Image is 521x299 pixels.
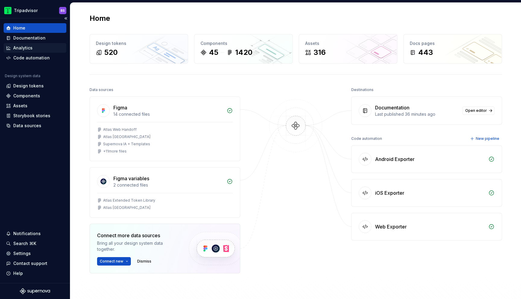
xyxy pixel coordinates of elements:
[13,123,41,129] div: Data sources
[113,175,149,182] div: Figma variables
[4,33,66,43] a: Documentation
[4,269,66,278] button: Help
[194,34,293,64] a: Components451420
[90,34,188,64] a: Design tokens520
[97,232,178,239] div: Connect more data sources
[13,83,44,89] div: Design tokens
[351,86,374,94] div: Destinations
[13,231,41,237] div: Notifications
[4,91,66,101] a: Components
[4,43,66,53] a: Analytics
[13,103,27,109] div: Assets
[96,40,182,46] div: Design tokens
[13,45,33,51] div: Analytics
[113,104,127,111] div: Figma
[4,229,66,238] button: Notifications
[100,259,123,264] span: Connect new
[61,8,65,13] div: BS
[418,48,433,57] div: 443
[403,34,502,64] a: Docs pages443
[13,113,50,119] div: Storybook stories
[4,101,66,111] a: Assets
[13,35,46,41] div: Documentation
[104,48,118,57] div: 520
[1,4,69,17] button: TripadvisorBS
[4,23,66,33] a: Home
[4,249,66,258] a: Settings
[137,259,151,264] span: Dismiss
[13,260,47,266] div: Contact support
[375,111,459,117] div: Last published 36 minutes ago
[375,104,409,111] div: Documentation
[90,14,110,23] h2: Home
[4,121,66,131] a: Data sources
[13,270,23,276] div: Help
[4,7,11,14] img: 0ed0e8b8-9446-497d-bad0-376821b19aa5.png
[468,134,502,143] button: New pipeline
[463,106,494,115] a: Open editor
[5,74,40,78] div: Design system data
[13,55,50,61] div: Code automation
[113,111,223,117] div: 14 connected files
[13,250,31,257] div: Settings
[103,205,150,210] div: Atlas [GEOGRAPHIC_DATA]
[13,241,36,247] div: Search ⌘K
[299,34,397,64] a: Assets316
[97,257,131,266] button: Connect new
[62,14,70,23] button: Collapse sidebar
[134,257,154,266] button: Dismiss
[375,223,407,230] div: Web Exporter
[314,48,326,57] div: 316
[113,182,223,188] div: 2 connected files
[103,149,127,154] div: + 11 more files
[410,40,496,46] div: Docs pages
[13,93,40,99] div: Components
[375,156,415,163] div: Android Exporter
[235,48,252,57] div: 1420
[4,239,66,248] button: Search ⌘K
[201,40,286,46] div: Components
[103,134,150,139] div: Atlas [GEOGRAPHIC_DATA]
[90,96,240,161] a: Figma14 connected filesAtlas Web HandoffAtlas [GEOGRAPHIC_DATA]Supernova IA + Templates+11more files
[351,134,382,143] div: Code automation
[20,288,50,294] svg: Supernova Logo
[103,142,150,146] div: Supernova IA + Templates
[209,48,218,57] div: 45
[375,189,404,197] div: iOS Exporter
[14,8,38,14] div: Tripadvisor
[4,259,66,268] button: Contact support
[90,86,113,94] div: Data sources
[97,240,178,252] div: Bring all your design system data together.
[4,53,66,63] a: Code automation
[103,198,155,203] div: Atlas Extended Token Library
[305,40,391,46] div: Assets
[476,136,499,141] span: New pipeline
[13,25,25,31] div: Home
[90,167,240,218] a: Figma variables2 connected filesAtlas Extended Token LibraryAtlas [GEOGRAPHIC_DATA]
[465,108,487,113] span: Open editor
[4,111,66,121] a: Storybook stories
[4,81,66,91] a: Design tokens
[103,127,137,132] div: Atlas Web Handoff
